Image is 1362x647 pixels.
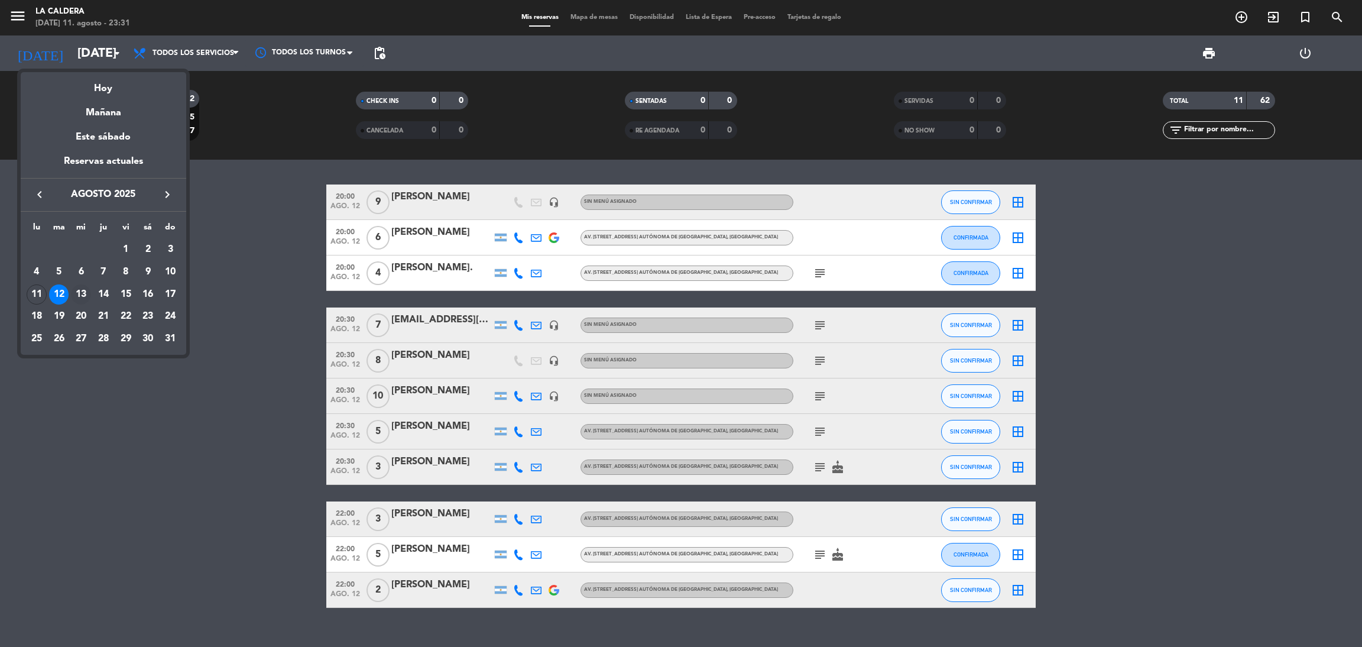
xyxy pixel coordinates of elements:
[115,238,137,261] td: 1 de agosto de 2025
[71,329,91,349] div: 27
[160,329,180,349] div: 31
[70,221,92,239] th: miércoles
[116,329,136,349] div: 29
[115,283,137,306] td: 15 de agosto de 2025
[137,283,160,306] td: 16 de agosto de 2025
[157,187,178,202] button: keyboard_arrow_right
[159,283,181,306] td: 17 de agosto de 2025
[159,328,181,350] td: 31 de agosto de 2025
[138,262,158,282] div: 9
[137,305,160,328] td: 23 de agosto de 2025
[159,305,181,328] td: 24 de agosto de 2025
[92,283,115,306] td: 14 de agosto de 2025
[92,328,115,350] td: 28 de agosto de 2025
[21,121,186,154] div: Este sábado
[137,261,160,283] td: 9 de agosto de 2025
[115,221,137,239] th: viernes
[25,238,115,261] td: AGO.
[48,261,70,283] td: 5 de agosto de 2025
[116,306,136,326] div: 22
[93,284,113,305] div: 14
[49,284,69,305] div: 12
[159,238,181,261] td: 3 de agosto de 2025
[27,284,47,305] div: 11
[21,96,186,121] div: Mañana
[160,306,180,326] div: 24
[116,240,136,260] div: 1
[49,262,69,282] div: 5
[160,240,180,260] div: 3
[159,261,181,283] td: 10 de agosto de 2025
[48,328,70,350] td: 26 de agosto de 2025
[70,261,92,283] td: 6 de agosto de 2025
[27,306,47,326] div: 18
[50,187,157,202] span: agosto 2025
[138,240,158,260] div: 2
[138,284,158,305] div: 16
[137,328,160,350] td: 30 de agosto de 2025
[115,305,137,328] td: 22 de agosto de 2025
[29,187,50,202] button: keyboard_arrow_left
[49,329,69,349] div: 26
[25,305,48,328] td: 18 de agosto de 2025
[159,221,181,239] th: domingo
[115,261,137,283] td: 8 de agosto de 2025
[48,305,70,328] td: 19 de agosto de 2025
[25,261,48,283] td: 4 de agosto de 2025
[70,328,92,350] td: 27 de agosto de 2025
[93,262,113,282] div: 7
[137,221,160,239] th: sábado
[71,262,91,282] div: 6
[138,306,158,326] div: 23
[71,284,91,305] div: 13
[27,262,47,282] div: 4
[70,283,92,306] td: 13 de agosto de 2025
[92,305,115,328] td: 21 de agosto de 2025
[33,187,47,202] i: keyboard_arrow_left
[137,238,160,261] td: 2 de agosto de 2025
[93,306,113,326] div: 21
[116,284,136,305] div: 15
[21,154,186,178] div: Reservas actuales
[25,283,48,306] td: 11 de agosto de 2025
[71,306,91,326] div: 20
[160,262,180,282] div: 10
[138,329,158,349] div: 30
[25,221,48,239] th: lunes
[92,261,115,283] td: 7 de agosto de 2025
[116,262,136,282] div: 8
[27,329,47,349] div: 25
[70,305,92,328] td: 20 de agosto de 2025
[25,328,48,350] td: 25 de agosto de 2025
[93,329,113,349] div: 28
[160,284,180,305] div: 17
[48,221,70,239] th: martes
[21,72,186,96] div: Hoy
[92,221,115,239] th: jueves
[115,328,137,350] td: 29 de agosto de 2025
[49,306,69,326] div: 19
[48,283,70,306] td: 12 de agosto de 2025
[160,187,174,202] i: keyboard_arrow_right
